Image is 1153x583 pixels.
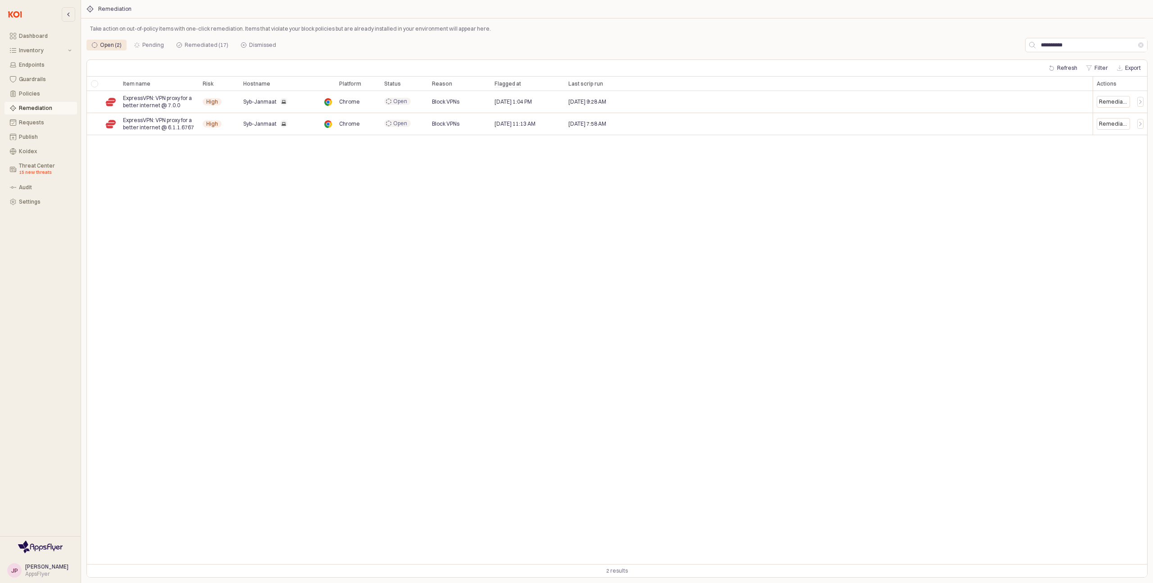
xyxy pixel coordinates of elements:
button: Requests [5,116,77,129]
span: [PERSON_NAME] [25,563,68,570]
button: Dashboard [5,30,77,42]
span: ExpressVPN: VPN proxy for a better internet @ 7.0.0 [123,95,195,109]
button: Publish [5,131,77,143]
span: Open [393,98,407,105]
span: Chrome [339,98,360,105]
div: Dashboard [19,33,72,39]
div: Publish [19,134,72,140]
button: Clear [1138,42,1144,48]
div: JP [11,566,18,575]
span: Risk [203,80,213,87]
div: Dismissed [249,40,276,50]
button: Settings [5,196,77,208]
span: High [206,120,218,128]
button: Koidex [5,145,77,158]
button: Export [1113,63,1144,73]
div: Remediated (17) [171,40,234,50]
div: Remediated (17) [185,40,228,50]
button: Endpoints [5,59,77,71]
div: Open (2) [100,40,122,50]
div: Open (2) [86,40,127,50]
div: Guardrails [19,76,72,82]
div: Endpoints [19,62,72,68]
div: Remediation [98,6,132,12]
span: ExpressVPN: VPN proxy for a better internet @ 6.1.1.6767 [123,117,195,131]
span: Syb-Janmaat [243,120,277,128]
span: [DATE] 7:58 AM [568,120,606,128]
button: Audit [5,181,77,194]
div: Threat Center [19,163,72,176]
span: High [206,98,218,105]
span: Block VPNs [432,120,459,128]
div: Table toolbar [87,564,1147,577]
button: Policies [5,87,77,100]
div: Remediate [1099,120,1128,128]
button: Remediation [5,102,77,114]
div: Remediate [1097,118,1130,130]
span: Status [384,80,401,87]
button: JP [7,563,22,578]
span: Platform [339,80,361,87]
div: Remediate [1099,98,1128,105]
span: Item name [123,80,150,87]
div: Remediation [19,105,72,111]
div: Pending [142,40,164,50]
span: Chrome [339,120,360,128]
div: Pending [129,40,169,50]
div: Policies [19,91,72,97]
span: [DATE] 9:28 AM [568,98,606,105]
button: Filter [1083,63,1112,73]
div: Remediate [1097,96,1130,108]
div: Settings [19,199,72,205]
div: Koidex [19,148,72,155]
span: Syb-Janmaat [243,98,277,105]
div: 15 new threats [19,169,72,176]
button: Refresh [1045,63,1081,73]
div: 2 results [606,566,628,575]
span: [DATE] 11:13 AM [495,120,536,128]
button: Guardrails [5,73,77,86]
span: Last scrip run [568,80,603,87]
div: AppsFlyer [25,570,68,578]
span: Hostname [243,80,270,87]
div: Audit [19,184,72,191]
span: Block VPNs [432,98,459,105]
div: Dismissed [236,40,281,50]
span: [DATE] 1:04 PM [495,98,532,105]
p: Take action on out-of-policy items with one-click remediation. Items that violate your block poli... [90,25,1144,33]
span: Flagged at [495,80,521,87]
span: Reason [432,80,452,87]
button: Threat Center [5,159,77,179]
span: Open [393,120,407,127]
div: Inventory [19,47,66,54]
button: Inventory [5,44,77,57]
div: Requests [19,119,72,126]
span: Actions [1097,80,1117,87]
